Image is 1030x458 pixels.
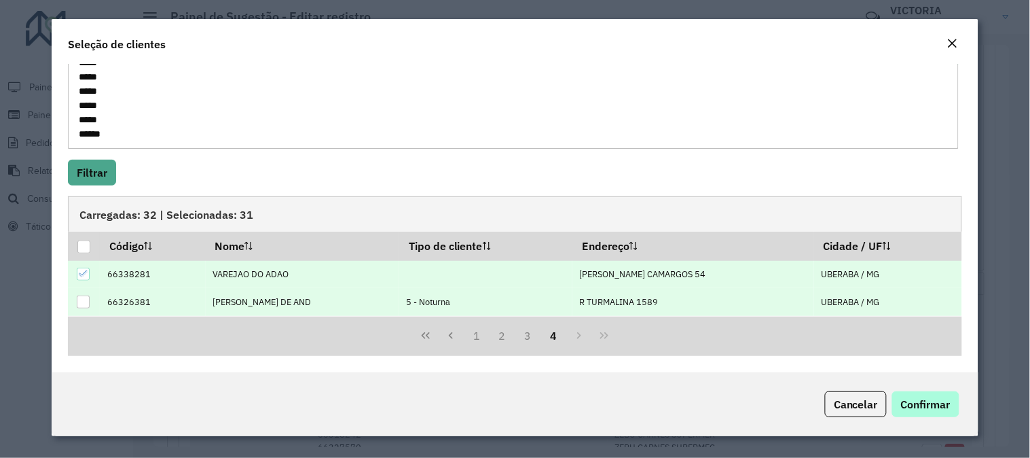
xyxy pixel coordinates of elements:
td: UBERABA / MG [814,261,961,289]
button: 2 [490,323,515,349]
button: 1 [464,323,490,349]
td: UBERABA / MG [814,288,961,316]
th: Código [100,232,205,260]
button: Filtrar [68,160,116,186]
span: Cancelar [834,398,878,411]
button: Close [943,35,962,53]
button: 4 [540,323,566,349]
td: 66326381 [100,288,205,316]
em: Fechar [947,38,958,49]
td: [PERSON_NAME] CAMARGOS 54 [572,261,814,289]
h4: Seleção de clientes [68,36,166,52]
td: 66338281 [100,261,205,289]
div: Carregadas: 32 | Selecionadas: 31 [68,196,962,232]
button: Confirmar [892,391,959,417]
th: Nome [206,232,399,260]
span: Confirmar [901,398,951,411]
th: Tipo de cliente [399,232,572,260]
td: 5 - Noturna [399,288,572,316]
th: Endereço [572,232,814,260]
button: Cancelar [825,391,887,417]
button: 3 [515,323,540,349]
td: VAREJAO DO ADAO [206,261,399,289]
button: Previous Page [438,323,464,349]
th: Cidade / UF [814,232,961,260]
td: [PERSON_NAME] DE AND [206,288,399,316]
button: First Page [413,323,439,349]
td: R TURMALINA 1589 [572,288,814,316]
